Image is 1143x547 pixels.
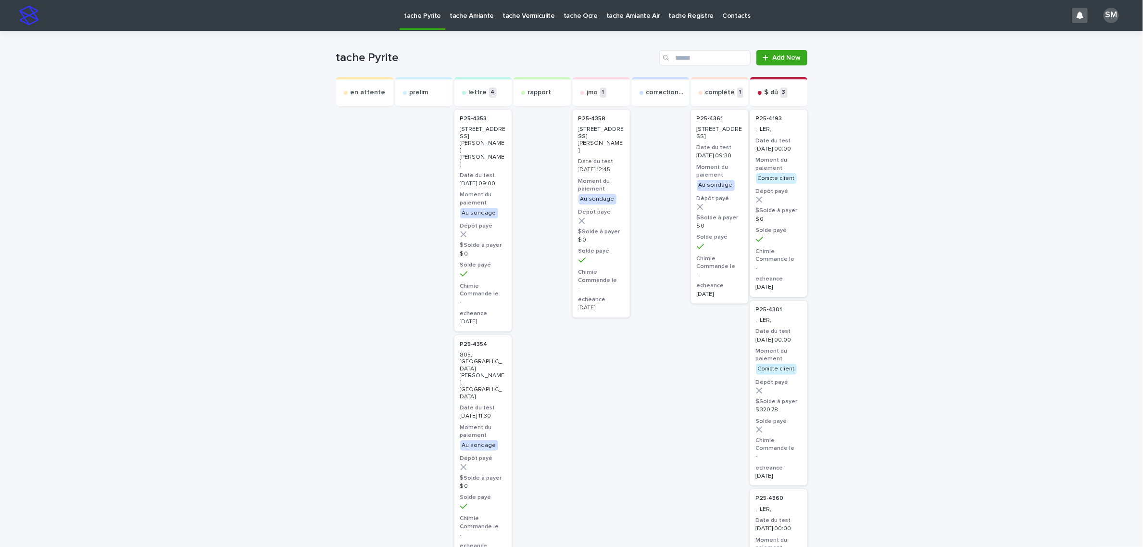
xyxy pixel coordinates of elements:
[697,115,723,122] p: P25-4361
[460,404,506,412] h3: Date du test
[750,110,807,297] a: P25-4193 , LER,Date du test[DATE] 00:00Moment du paiementCompte clientDépôt payé$Solde à payer$ 0...
[454,110,512,331] div: P25-4353 [STREET_ADDRESS][PERSON_NAME][PERSON_NAME]Date du test[DATE] 09:00Moment du paiementAu s...
[756,126,802,133] p: , LER,
[756,227,802,234] h3: Solde payé
[460,261,506,269] h3: Solde payé
[756,364,797,374] div: Compte client
[756,464,802,472] h3: echeance
[578,158,624,165] h3: Date du test
[460,222,506,230] h3: Dépôt payé
[460,208,498,218] div: Au sondage
[756,379,802,386] h3: Dépôt payé
[697,126,742,140] p: [STREET_ADDRESS]
[1104,8,1119,23] div: SM
[756,473,802,480] p: [DATE]
[756,275,802,283] h3: echeance
[578,237,624,243] p: $ 0
[460,424,506,439] h3: Moment du paiement
[756,517,802,524] h3: Date du test
[659,50,751,65] div: Search
[697,153,742,159] p: [DATE] 09:30
[756,453,802,460] p: -
[460,126,506,167] p: [STREET_ADDRESS][PERSON_NAME][PERSON_NAME]
[756,418,802,425] h3: Solde payé
[460,455,506,462] h3: Dépôt payé
[697,195,742,203] h3: Dépôt payé
[697,282,742,290] h3: echeance
[756,50,807,65] a: Add New
[756,188,802,195] h3: Dépôt payé
[460,532,506,538] p: -
[336,51,656,65] h1: tache Pyrite
[460,318,506,325] p: [DATE]
[460,115,487,122] p: P25-4353
[460,341,488,348] p: P25-4354
[578,305,624,311] p: [DATE]
[697,214,742,222] h3: $Solde à payer
[460,310,506,318] h3: echeance
[705,89,735,97] p: complété
[578,296,624,304] h3: echeance
[697,233,742,241] h3: Solde payé
[697,180,735,191] div: Au sondage
[578,126,624,154] p: [STREET_ADDRESS][PERSON_NAME]
[697,271,742,278] p: -
[756,265,802,271] p: -
[756,146,802,153] p: [DATE] 00:00
[460,413,506,420] p: [DATE] 11:30
[578,285,624,292] p: -
[587,89,598,97] p: jmo
[697,255,742,270] h3: Chimie Commande le
[469,89,487,97] p: lettre
[756,306,782,313] p: P25-4301
[460,172,506,179] h3: Date du test
[756,284,802,291] p: [DATE]
[351,89,386,97] p: en attente
[756,407,802,413] p: $ 320.78
[780,88,788,98] p: 3
[756,328,802,335] h3: Date du test
[756,347,802,363] h3: Moment du paiement
[697,291,742,298] p: [DATE]
[460,251,506,257] p: $ 0
[756,207,802,215] h3: $Solde à payer
[578,178,624,193] h3: Moment du paiement
[756,337,802,343] p: [DATE] 00:00
[756,506,802,513] p: , LER,
[578,247,624,255] h3: Solde payé
[756,495,784,502] p: P25-4360
[646,89,685,97] p: correction exp
[460,282,506,298] h3: Chimie Commande le
[756,437,802,452] h3: Chimie Commande le
[573,110,630,318] a: P25-4358 [STREET_ADDRESS][PERSON_NAME]Date du test[DATE] 12:45Moment du paiementAu sondageDépôt p...
[756,216,802,223] p: $ 0
[691,110,748,304] a: P25-4361 [STREET_ADDRESS]Date du test[DATE] 09:30Moment du paiementAu sondageDépôt payé$Solde à p...
[410,89,428,97] p: prelim
[460,191,506,206] h3: Moment du paiement
[756,525,802,532] p: [DATE] 00:00
[756,137,802,145] h3: Date du test
[578,194,616,204] div: Au sondage
[578,268,624,284] h3: Chimie Commande le
[756,248,802,263] h3: Chimie Commande le
[460,242,506,249] h3: $Solde à payer
[737,88,743,98] p: 1
[750,301,807,486] a: P25-4301 , LER,Date du test[DATE] 00:00Moment du paiementCompte clientDépôt payé$Solde à payer$ 3...
[756,115,782,122] p: P25-4193
[600,88,606,98] p: 1
[460,180,506,187] p: [DATE] 09:00
[756,317,802,324] p: , LER,
[773,54,801,61] span: Add New
[489,88,497,98] p: 4
[460,515,506,530] h3: Chimie Commande le
[697,164,742,179] h3: Moment du paiement
[578,208,624,216] h3: Dépôt payé
[765,89,779,97] p: $ dû
[756,173,797,184] div: Compte client
[756,156,802,172] h3: Moment du paiement
[460,494,506,501] h3: Solde payé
